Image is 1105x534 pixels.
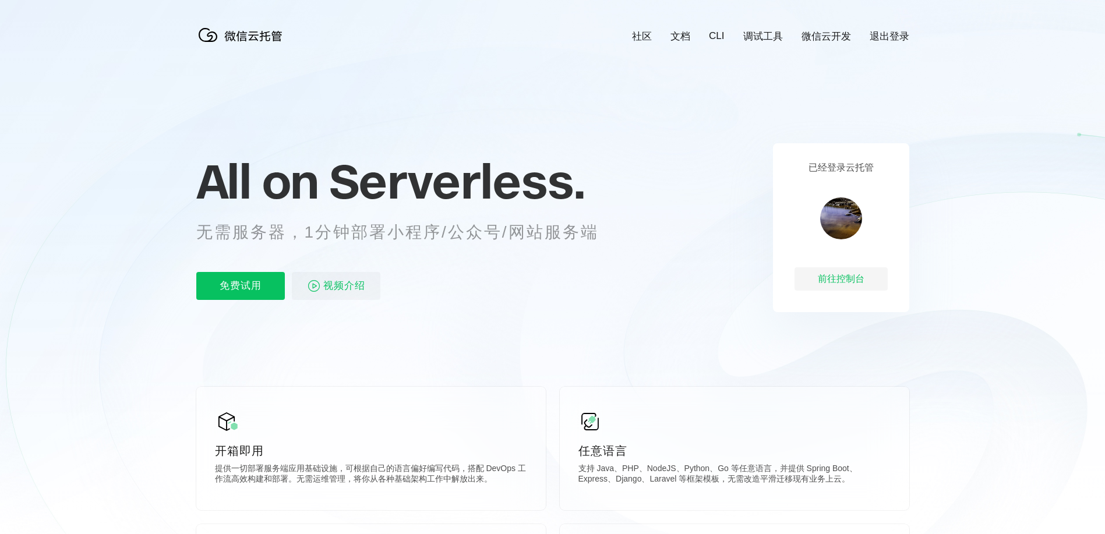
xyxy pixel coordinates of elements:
p: 已经登录云托管 [809,162,874,174]
p: 提供一切部署服务端应用基础设施，可根据自己的语言偏好编写代码，搭配 DevOps 工作流高效构建和部署。无需运维管理，将你从各种基础架构工作中解放出来。 [215,464,527,487]
a: 微信云开发 [802,30,851,43]
img: 微信云托管 [196,23,290,47]
a: 社区 [632,30,652,43]
span: 视频介绍 [323,272,365,300]
span: All on [196,152,318,210]
a: CLI [709,30,724,42]
p: 开箱即用 [215,443,527,459]
a: 文档 [670,30,690,43]
p: 无需服务器，1分钟部署小程序/公众号/网站服务端 [196,221,620,244]
p: 支持 Java、PHP、NodeJS、Python、Go 等任意语言，并提供 Spring Boot、Express、Django、Laravel 等框架模板，无需改造平滑迁移现有业务上云。 [578,464,891,487]
p: 免费试用 [196,272,285,300]
p: 任意语言 [578,443,891,459]
img: video_play.svg [307,279,321,293]
div: 前往控制台 [795,267,888,291]
span: Serverless. [329,152,585,210]
a: 退出登录 [870,30,909,43]
a: 微信云托管 [196,38,290,48]
a: 调试工具 [743,30,783,43]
